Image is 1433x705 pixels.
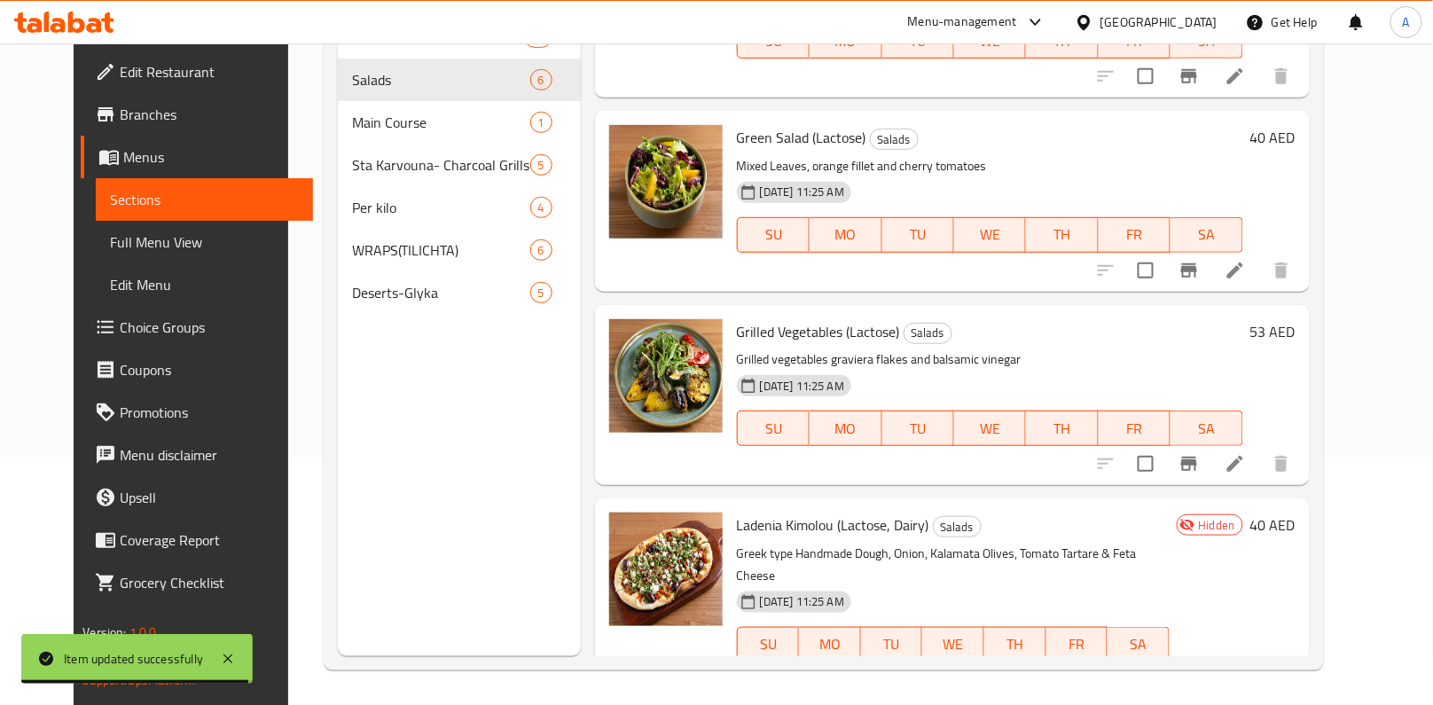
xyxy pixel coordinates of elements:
[961,222,1019,247] span: WE
[1225,260,1246,281] a: Edit menu item
[1053,631,1101,657] span: FR
[352,112,530,133] div: Main Course
[1099,411,1171,446] button: FR
[810,411,881,446] button: MO
[338,144,581,186] div: Sta Karvouna- Charcoal Grills5
[961,416,1019,442] span: WE
[882,411,954,446] button: TU
[110,274,299,295] span: Edit Menu
[129,621,157,644] span: 1.0.0
[954,217,1026,253] button: WE
[889,28,947,54] span: TU
[530,154,552,176] div: items
[745,222,803,247] span: SU
[1033,222,1091,247] span: TH
[1225,453,1246,474] a: Edit menu item
[96,221,313,263] a: Full Menu View
[737,155,1243,177] p: Mixed Leaves, orange fillet and cherry tomatoes
[352,239,530,261] span: WRAPS(TILICHTA)
[531,114,552,131] span: 1
[531,72,552,89] span: 6
[64,649,203,669] div: Item updated successfully
[737,543,1170,587] p: Greek type Handmade Dough, Onion, Kalamata Olives, Tomato Tartare & Feta Cheese
[737,512,929,538] span: Ladenia Kimolou (Lactose, Dairy)
[1178,28,1235,54] span: SA
[1127,445,1164,482] span: Select to update
[1033,28,1091,54] span: TH
[96,263,313,306] a: Edit Menu
[338,186,581,229] div: Per kilo4
[737,627,799,662] button: SU
[120,359,299,380] span: Coupons
[1225,66,1246,87] a: Edit menu item
[352,69,530,90] span: Salads
[1033,416,1091,442] span: TH
[338,229,581,271] div: WRAPS(TILICHTA)6
[934,517,981,537] span: Salads
[531,285,552,302] span: 5
[81,349,313,391] a: Coupons
[530,197,552,218] div: items
[1192,517,1242,534] span: Hidden
[868,631,916,657] span: TU
[81,476,313,519] a: Upsell
[929,631,977,657] span: WE
[745,631,792,657] span: SU
[123,146,299,168] span: Menus
[1115,631,1163,657] span: SA
[870,129,919,150] div: Salads
[1260,249,1303,292] button: delete
[338,271,581,314] div: Deserts-Glyka5
[609,125,723,239] img: Green Salad (Lactose)
[745,416,803,442] span: SU
[110,189,299,210] span: Sections
[530,112,552,133] div: items
[1127,252,1164,289] span: Select to update
[882,217,954,253] button: TU
[817,28,874,54] span: MO
[120,317,299,338] span: Choice Groups
[889,222,947,247] span: TU
[352,282,530,303] div: Deserts-Glyka
[531,242,552,259] span: 6
[120,444,299,466] span: Menu disclaimer
[531,157,552,174] span: 5
[737,411,810,446] button: SU
[737,124,866,151] span: Green Salad (Lactose)
[1106,222,1163,247] span: FR
[81,93,313,136] a: Branches
[81,391,313,434] a: Promotions
[1046,627,1108,662] button: FR
[1168,249,1210,292] button: Branch-specific-item
[609,513,723,626] img: Ladenia Kimolou (Lactose, Dairy)
[352,154,530,176] span: Sta Karvouna- Charcoal Grills
[338,9,581,321] nav: Menu sections
[961,28,1019,54] span: WE
[82,621,126,644] span: Version:
[609,319,723,433] img: Grilled Vegetables (Lactose)
[1026,217,1098,253] button: TH
[984,627,1046,662] button: TH
[352,197,530,218] span: Per kilo
[96,178,313,221] a: Sections
[530,282,552,303] div: items
[1106,416,1163,442] span: FR
[120,487,299,508] span: Upsell
[904,323,952,344] div: Salads
[904,323,951,343] span: Salads
[530,239,552,261] div: items
[1168,443,1210,485] button: Branch-specific-item
[1108,627,1170,662] button: SA
[810,217,881,253] button: MO
[530,69,552,90] div: items
[1250,125,1296,150] h6: 40 AED
[871,129,918,150] span: Salads
[1171,217,1242,253] button: SA
[1260,55,1303,98] button: delete
[1100,12,1218,32] div: [GEOGRAPHIC_DATA]
[991,631,1039,657] span: TH
[1178,416,1235,442] span: SA
[120,61,299,82] span: Edit Restaurant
